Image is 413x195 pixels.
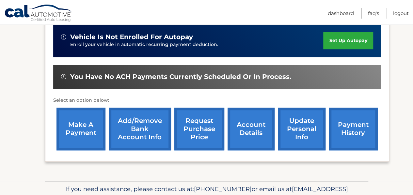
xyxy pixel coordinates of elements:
span: You have no ACH payments currently scheduled or in process. [70,73,291,81]
a: Add/Remove bank account info [109,108,171,150]
a: Dashboard [328,8,354,19]
a: update personal info [278,108,326,150]
p: Enroll your vehicle in automatic recurring payment deduction. [70,41,324,48]
a: request purchase price [174,108,224,150]
span: vehicle is not enrolled for autopay [70,33,193,41]
a: Logout [393,8,409,19]
a: Cal Automotive [4,4,73,23]
a: set up autopay [323,32,373,49]
a: FAQ's [368,8,379,19]
a: payment history [329,108,378,150]
span: [PHONE_NUMBER] [194,185,252,193]
p: Select an option below: [53,97,381,104]
a: make a payment [56,108,105,150]
img: alert-white.svg [61,34,66,39]
a: account details [228,108,275,150]
img: alert-white.svg [61,74,66,79]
